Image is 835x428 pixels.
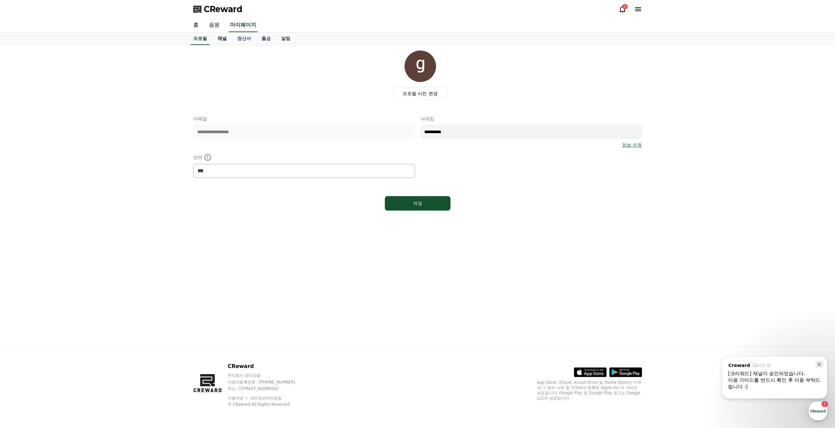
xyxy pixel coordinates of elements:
[193,115,415,122] p: 이메일
[618,5,626,13] a: 3
[228,362,308,370] p: CReward
[393,87,447,100] label: 프로필 사진 변경
[250,396,282,400] a: 개인정보처리방침
[193,153,415,161] p: 언어
[228,402,308,407] p: © CReward All Rights Reserved.
[229,18,258,32] a: 마이페이지
[622,4,628,9] div: 3
[85,208,126,224] a: 설정
[43,208,85,224] a: 1대화
[420,115,642,122] p: 닉네임
[204,18,225,32] a: 음원
[191,32,210,45] a: 프로필
[228,386,308,391] p: 주소 : [STREET_ADDRESS]
[385,196,450,211] button: 저장
[232,32,256,45] a: 정산서
[256,32,276,45] a: 출금
[228,396,248,400] a: 이용약관
[101,218,109,223] span: 설정
[228,373,308,378] p: 주식회사 와이피랩
[204,4,242,14] span: CReward
[21,218,25,223] span: 홈
[405,51,436,82] img: profile_image
[622,142,642,148] a: 정보 수정
[193,4,242,14] a: CReward
[67,208,69,213] span: 1
[398,200,437,207] div: 저장
[537,380,642,401] p: App Store, iCloud, iCloud Drive 및 iTunes Store는 미국과 그 밖의 나라 및 지역에서 등록된 Apple Inc.의 서비스 상표입니다. Goo...
[188,18,204,32] a: 홈
[212,32,232,45] a: 채널
[228,379,308,385] p: 사업자등록번호 : [PHONE_NUMBER]
[276,32,296,45] a: 알림
[2,208,43,224] a: 홈
[60,218,68,223] span: 대화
